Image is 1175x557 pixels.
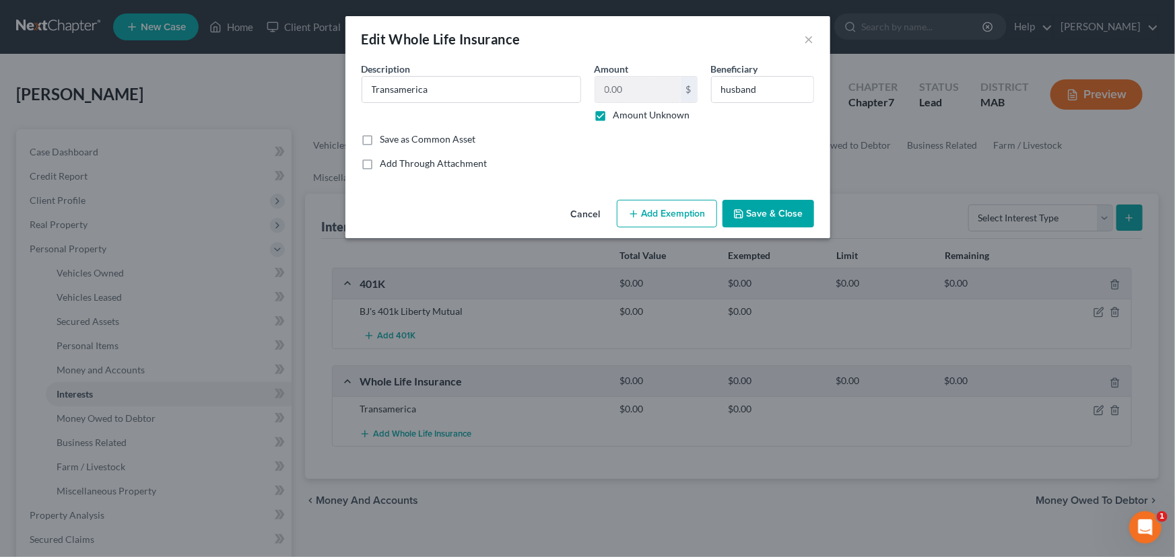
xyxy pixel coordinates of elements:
[595,77,681,102] input: 0.00
[380,157,488,170] label: Add Through Attachment
[712,77,813,102] input: --
[362,63,411,75] span: Description
[617,200,717,228] button: Add Exemption
[805,31,814,47] button: ×
[1157,511,1168,522] span: 1
[723,200,814,228] button: Save & Close
[595,62,629,76] label: Amount
[380,133,476,146] label: Save as Common Asset
[1129,511,1162,544] iframe: Intercom live chat
[681,77,697,102] div: $
[362,77,580,102] input: Describe...
[560,201,611,228] button: Cancel
[362,30,521,48] div: Edit Whole Life Insurance
[613,108,690,122] label: Amount Unknown
[711,62,758,76] label: Beneficiary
